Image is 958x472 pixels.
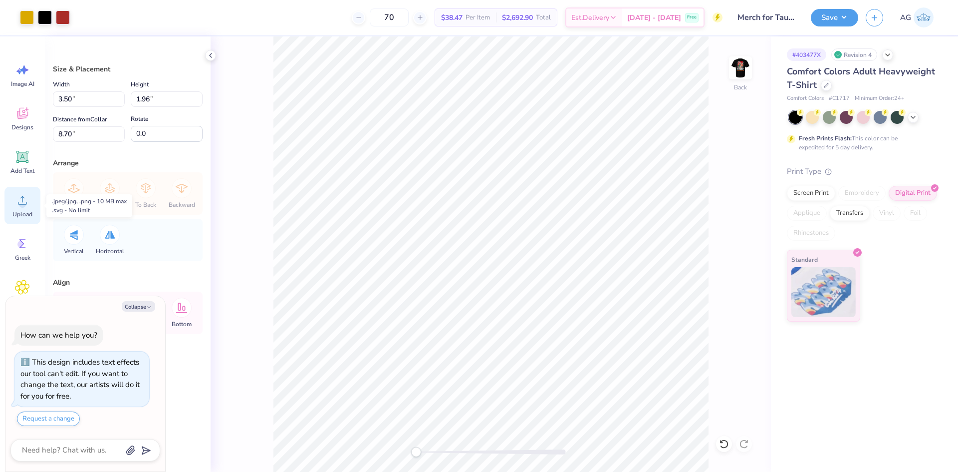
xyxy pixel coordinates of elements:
span: Bottom [172,320,192,328]
span: Add Text [10,167,34,175]
div: Applique [787,206,827,221]
div: .svg - No limit [52,206,127,215]
button: Request a change [17,412,80,426]
span: Designs [11,123,33,131]
button: Save [811,9,858,26]
img: Standard [791,267,856,317]
div: Size & Placement [53,64,203,74]
div: Accessibility label [411,447,421,457]
div: Arrange [53,158,203,168]
span: Free [687,14,697,21]
span: Minimum Order: 24 + [855,94,905,103]
div: Screen Print [787,186,835,201]
div: Foil [904,206,927,221]
button: Collapse [122,301,155,312]
div: Print Type [787,166,938,177]
input: Untitled Design [730,7,803,27]
div: # 403477X [787,48,826,61]
span: $38.47 [441,12,463,23]
div: Embroidery [838,186,886,201]
span: Est. Delivery [571,12,609,23]
label: Height [131,78,149,90]
div: Back [734,83,747,92]
span: Vertical [64,247,84,255]
span: Comfort Colors Adult Heavyweight T-Shirt [787,65,935,91]
label: Width [53,78,70,90]
div: Revision 4 [831,48,877,61]
span: Total [536,12,551,23]
a: AG [896,7,938,27]
div: .jpeg/.jpg, .png - 10 MB max [52,197,127,206]
label: Rotate [131,113,148,125]
span: Greek [15,254,30,262]
input: – – [370,8,409,26]
span: $2,692.90 [502,12,533,23]
span: [DATE] - [DATE] [627,12,681,23]
div: This color can be expedited for 5 day delivery. [799,134,922,152]
strong: Fresh Prints Flash: [799,134,852,142]
img: Back [730,58,750,78]
div: How can we help you? [20,330,97,340]
div: This design includes text effects our tool can't edit. If you want to change the text, our artist... [20,357,140,401]
div: Transfers [830,206,870,221]
div: Rhinestones [787,226,835,241]
span: Standard [791,254,818,265]
span: Horizontal [96,247,124,255]
div: Vinyl [873,206,901,221]
span: Image AI [11,80,34,88]
span: Upload [12,210,32,218]
img: Aljosh Eyron Garcia [914,7,934,27]
span: Comfort Colors [787,94,824,103]
div: Align [53,277,203,288]
span: # C1717 [829,94,850,103]
div: Digital Print [889,186,937,201]
span: Per Item [466,12,490,23]
span: AG [900,12,911,23]
label: Distance from Collar [53,113,107,125]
